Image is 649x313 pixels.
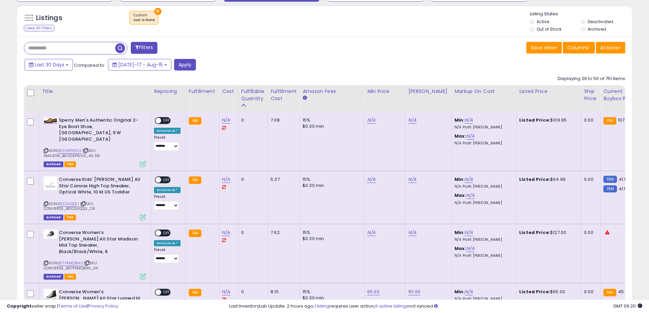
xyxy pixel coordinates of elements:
[44,201,95,211] span: | SKU: CONVERSE_B002IJQQLI_28
[408,176,416,183] a: N/A
[303,183,359,189] div: $0.30 min
[584,88,598,102] div: Ship Price
[44,230,57,239] img: 31Jf4UwHyYL._SL40_.jpg
[454,253,511,258] p: N/A Profit [PERSON_NAME]
[603,117,616,125] small: FBA
[537,26,561,32] label: Out of Stock
[367,176,375,183] a: N/A
[161,177,172,183] span: OFF
[619,186,627,192] span: 41.5
[303,236,359,242] div: $0.30 min
[154,128,181,134] div: Amazon AI *
[7,303,32,309] strong: Copyright
[567,44,589,51] span: Columns
[42,88,148,95] div: Title
[161,289,172,295] span: OFF
[44,289,57,302] img: 41hYPKyx82L._SL40_.jpg
[36,13,62,23] h5: Listings
[88,303,118,309] a: Privacy Policy
[271,289,294,295] div: 8.15
[375,303,408,309] a: 6 active listings
[454,245,466,252] b: Max:
[454,133,466,139] b: Max:
[526,42,562,53] button: Save View
[44,274,63,280] span: Listings that have been deleted from Seller Central
[271,88,297,102] div: Fulfillment Cost
[519,117,550,123] b: Listed Price:
[154,240,181,246] div: Amazon AI *
[241,176,262,183] div: 0
[189,289,201,296] small: FBA
[613,303,642,309] span: 2025-09-15 09:20 GMT
[367,229,375,236] a: N/A
[133,18,155,22] div: cost is None
[222,288,230,295] a: N/A
[618,117,631,123] span: 107.95
[64,274,76,280] span: FBA
[519,288,550,295] b: Listed Price:
[584,289,595,295] div: 0.00
[408,88,449,95] div: [PERSON_NAME]
[241,230,262,236] div: 0
[241,289,262,295] div: 0
[58,148,81,154] a: B000EP6I02
[537,19,549,25] label: Active
[367,117,375,124] a: N/A
[588,26,606,32] label: Archived
[584,117,595,123] div: 0.00
[303,88,361,95] div: Amazon Fees
[133,13,155,23] span: Custom:
[619,176,626,183] span: 41.1
[519,117,576,123] div: $109.95
[303,230,359,236] div: 15%
[24,25,54,31] div: Clear All Filters
[465,229,473,236] a: N/A
[44,260,98,270] span: | SKU: CONVERSE_B07FKMQRNV_44
[35,61,64,68] span: Last 30 Days
[618,288,631,295] span: 45.02
[603,176,617,183] small: FBM
[154,187,181,193] div: Amazon AI *
[558,76,625,82] div: Displaying 26 to 50 of 751 items
[64,161,76,167] span: FBA
[454,184,511,189] p: N/A Profit [PERSON_NAME]
[189,117,201,125] small: FBA
[303,176,359,183] div: 15%
[59,230,142,256] b: Converse Women's [PERSON_NAME] All Star Madison Mid Top Sneaker, Black/Black/White, 6
[519,88,578,95] div: Listed Price
[603,185,617,192] small: FBM
[64,215,76,220] span: FBA
[222,176,230,183] a: N/A
[154,135,181,151] div: Preset:
[454,141,511,146] p: N/A Profit [PERSON_NAME]
[59,117,142,144] b: Sperry Men's Authentic Original 2-Eye Boat Shoe, [GEOGRAPHIC_DATA], 9 W [GEOGRAPHIC_DATA]
[189,88,216,95] div: Fulfillment
[519,176,550,183] b: Listed Price:
[154,88,183,95] div: Repricing
[108,59,171,71] button: [DATE]-17 - Aug-15
[154,194,181,210] div: Preset:
[303,117,359,123] div: 15%
[174,59,196,71] button: Apply
[118,61,163,68] span: [DATE]-17 - Aug-15
[584,230,595,236] div: 0.00
[519,229,550,236] b: Listed Price:
[466,133,475,140] a: N/A
[44,176,57,190] img: 31uTevSdDaL._SL40_.jpg
[44,117,146,166] div: ASIN:
[454,117,465,123] b: Min:
[519,289,576,295] div: $65.00
[454,176,465,183] b: Min:
[7,303,118,310] div: seller snap | |
[603,289,616,296] small: FBA
[465,176,473,183] a: N/A
[222,88,235,95] div: Cost
[44,161,63,167] span: Listings that have been deleted from Seller Central
[241,117,262,123] div: 0
[530,11,632,17] p: Listing States:
[563,42,595,53] button: Columns
[466,245,475,252] a: N/A
[44,118,57,123] img: 31pW2YsPoOL._SL40_.jpg
[154,248,181,263] div: Preset:
[229,303,642,310] div: Last InventoryLab Update: 2 hours ago, requires user action, not synced.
